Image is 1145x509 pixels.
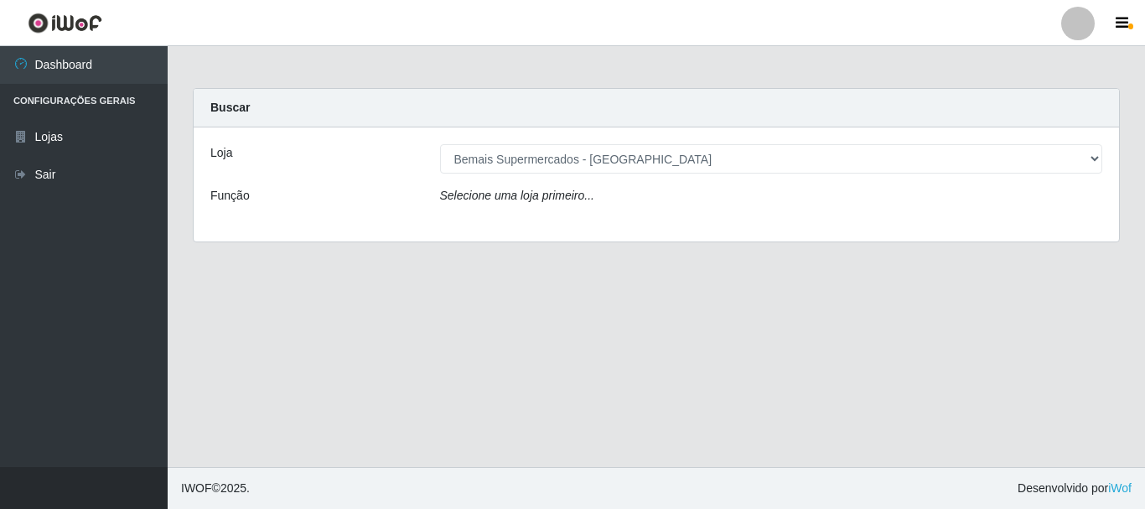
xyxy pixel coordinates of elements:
[210,101,250,114] strong: Buscar
[1108,481,1132,495] a: iWof
[28,13,102,34] img: CoreUI Logo
[181,481,212,495] span: IWOF
[181,480,250,497] span: © 2025 .
[210,144,232,162] label: Loja
[1018,480,1132,497] span: Desenvolvido por
[210,187,250,205] label: Função
[440,189,594,202] i: Selecione uma loja primeiro...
